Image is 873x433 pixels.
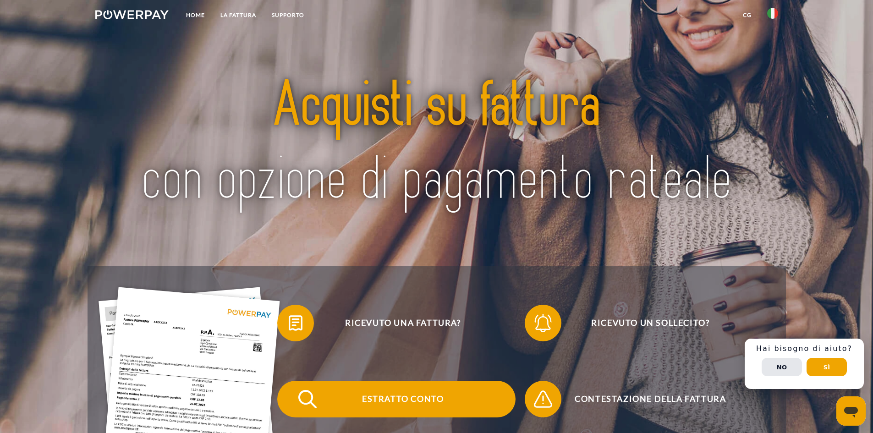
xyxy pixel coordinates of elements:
button: Sì [807,358,847,376]
button: Estratto conto [277,381,516,417]
button: Ricevuto una fattura? [277,305,516,341]
button: Contestazione della fattura [525,381,763,417]
img: qb_bell.svg [532,312,555,334]
button: No [762,358,802,376]
img: it [767,8,778,19]
img: qb_bill.svg [284,312,307,334]
div: Schnellhilfe [745,339,864,389]
img: logo-powerpay-white.svg [95,10,169,19]
h3: Hai bisogno di aiuto? [750,344,858,353]
a: CG [735,7,759,23]
a: LA FATTURA [213,7,264,23]
img: qb_search.svg [296,388,319,411]
img: title-powerpay_it.svg [129,44,744,244]
button: Ricevuto un sollecito? [525,305,763,341]
img: qb_warning.svg [532,388,555,411]
span: Estratto conto [291,381,515,417]
span: Contestazione della fattura [538,381,763,417]
a: Supporto [264,7,312,23]
span: Ricevuto una fattura? [291,305,515,341]
span: Ricevuto un sollecito? [538,305,763,341]
a: Home [178,7,213,23]
iframe: Pulsante per aprire la finestra di messaggistica [836,396,866,426]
